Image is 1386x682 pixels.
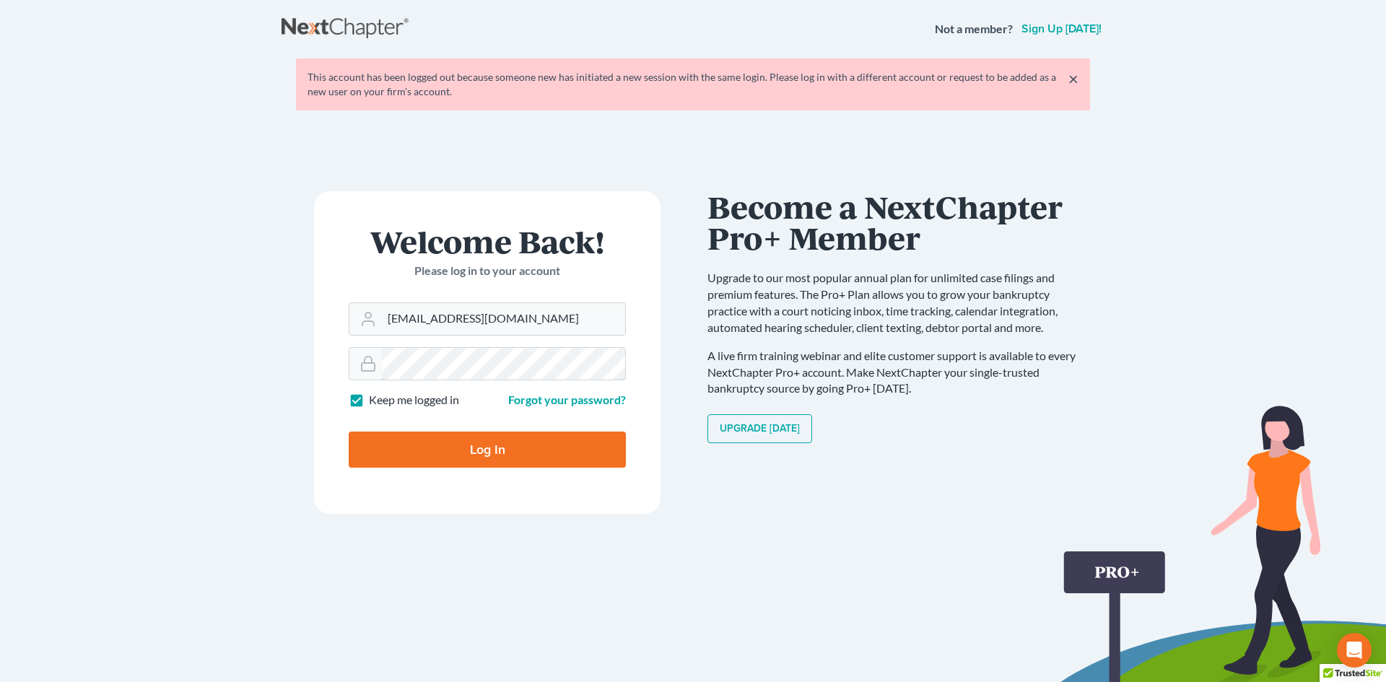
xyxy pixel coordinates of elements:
p: A live firm training webinar and elite customer support is available to every NextChapter Pro+ ac... [707,348,1090,398]
p: Please log in to your account [349,263,626,279]
h1: Become a NextChapter Pro+ Member [707,191,1090,253]
input: Log In [349,432,626,468]
a: Sign up [DATE]! [1019,23,1104,35]
a: × [1068,70,1078,87]
a: Forgot your password? [508,393,626,406]
input: Email Address [382,303,625,335]
div: This account has been logged out because someone new has initiated a new session with the same lo... [308,70,1078,99]
label: Keep me logged in [369,392,459,408]
h1: Welcome Back! [349,226,626,257]
a: Upgrade [DATE] [707,414,812,443]
div: Open Intercom Messenger [1337,633,1372,668]
strong: Not a member? [935,21,1013,38]
p: Upgrade to our most popular annual plan for unlimited case filings and premium features. The Pro+... [707,270,1090,336]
